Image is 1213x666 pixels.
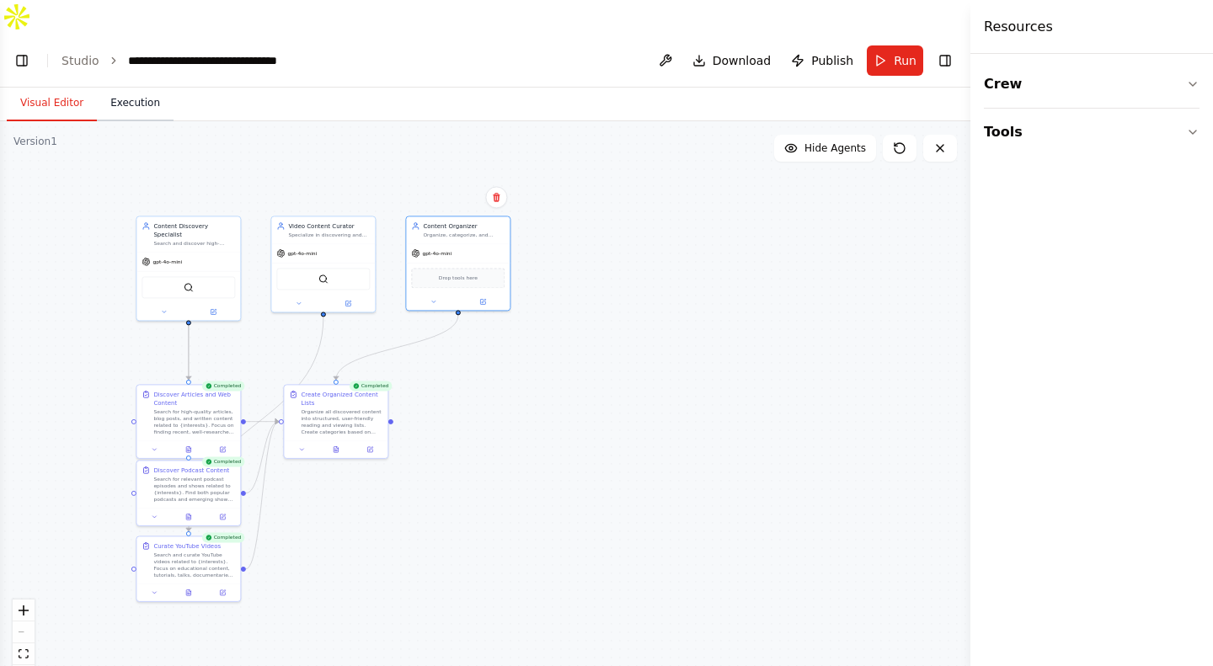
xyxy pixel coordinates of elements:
[13,643,35,665] button: fit view
[423,221,505,230] div: Content Organizer
[153,390,235,407] div: Discover Articles and Web Content
[894,52,916,69] span: Run
[184,282,194,292] img: SerperDevTool
[153,408,235,435] div: Search for high-quality articles, blog posts, and written content related to {interests}. Focus o...
[136,460,241,526] div: CompletedDiscover Podcast ContentSearch for relevant podcast episodes and shows related to {inter...
[136,535,241,602] div: CompletedCurate YouTube VideosSearch and curate YouTube videos related to {interests}. Focus on e...
[190,306,238,317] button: Open in side panel
[61,52,318,69] nav: breadcrumb
[423,232,505,238] div: Organize, categorize, and create structured reading lists from discovered content. Create compreh...
[318,274,329,284] img: SerperDevTool
[984,109,1200,156] button: Tools
[208,512,237,522] button: Open in side panel
[288,232,370,238] div: Specialize in discovering and analyzing YouTube videos and video content related to {interests}. ...
[153,466,229,474] div: Discover Podcast Content
[171,445,206,455] button: View output
[332,315,462,380] g: Edge from 1ad9da40-024a-4ce7-bc83-0c499415820f to e6f2c442-e3e0-47ac-a61c-a0ae3ddb0001
[422,250,452,257] span: gpt-4o-mini
[288,221,370,230] div: Video Content Curator
[153,240,235,247] div: Search and discover high-quality articles, videos, and podcasts related to {interests} across the...
[686,45,778,76] button: Download
[246,418,279,573] g: Edge from c9de421d-87dc-44b8-a540-7c47d950ca24 to e6f2c442-e3e0-47ac-a61c-a0ae3ddb0001
[13,599,35,621] button: zoom in
[287,250,317,257] span: gpt-4o-mini
[152,258,182,265] span: gpt-4o-mini
[301,390,382,407] div: Create Organized Content Lists
[184,317,328,531] g: Edge from 00a1625d-79cb-49ba-a47c-15d9911d352a to c9de421d-87dc-44b8-a540-7c47d950ca24
[208,588,237,598] button: Open in side panel
[7,86,97,121] button: Visual Editor
[246,418,279,426] g: Edge from 0c3f62a4-7e67-4b52-9a9b-9973b74c4968 to e6f2c442-e3e0-47ac-a61c-a0ae3ddb0001
[405,216,510,311] div: Content OrganizerOrganize, categorize, and create structured reading lists from discovered conten...
[774,135,876,162] button: Hide Agents
[811,52,853,69] span: Publish
[984,17,1053,37] h4: Resources
[153,541,221,550] div: Curate YouTube Videos
[459,296,507,306] button: Open in side panel
[136,384,241,458] div: CompletedDiscover Articles and Web ContentSearch for high-quality articles, blog posts, and writt...
[713,52,772,69] span: Download
[301,408,382,435] div: Organize all discovered content into structured, user-friendly reading and viewing lists. Create ...
[784,45,860,76] button: Publish
[202,532,245,542] div: Completed
[270,216,376,312] div: Video Content CuratorSpecialize in discovering and analyzing YouTube videos and video content rel...
[171,588,206,598] button: View output
[10,49,34,72] button: Show left sidebar
[355,445,384,455] button: Open in side panel
[136,216,241,321] div: Content Discovery SpecialistSearch and discover high-quality articles, videos, and podcasts relat...
[153,476,235,503] div: Search for relevant podcast episodes and shows related to {interests}. Find both popular podcasts...
[984,61,1200,108] button: Crew
[202,381,245,391] div: Completed
[202,456,245,466] div: Completed
[208,445,237,455] button: Open in side panel
[13,135,57,148] div: Version 1
[804,141,866,155] span: Hide Agents
[97,86,174,121] button: Execution
[171,512,206,522] button: View output
[283,384,388,458] div: CompletedCreate Organized Content ListsOrganize all discovered content into structured, user-frie...
[246,418,279,498] g: Edge from c95cf6d3-8443-4594-8f2b-5741a6573527 to e6f2c442-e3e0-47ac-a61c-a0ae3ddb0001
[867,45,923,76] button: Run
[153,551,235,578] div: Search and curate YouTube videos related to {interests}. Focus on educational content, tutorials,...
[350,381,393,391] div: Completed
[61,54,99,67] a: Studio
[318,445,354,455] button: View output
[439,274,478,282] span: Drop tools here
[933,49,957,72] button: Hide right sidebar
[324,298,372,308] button: Open in side panel
[153,221,235,238] div: Content Discovery Specialist
[485,186,507,208] button: Delete node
